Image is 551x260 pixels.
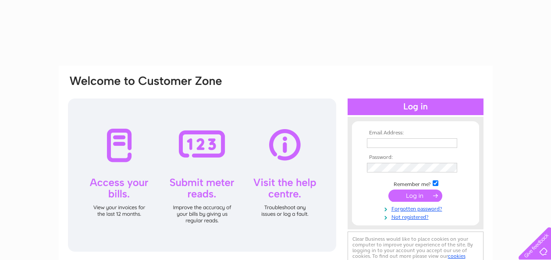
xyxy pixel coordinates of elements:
[365,130,466,136] th: Email Address:
[367,212,466,221] a: Not registered?
[365,155,466,161] th: Password:
[365,179,466,188] td: Remember me?
[388,190,442,202] input: Submit
[367,204,466,212] a: Forgotten password?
